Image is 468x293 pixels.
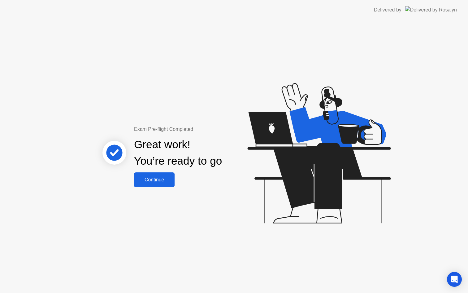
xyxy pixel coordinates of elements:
[136,177,173,183] div: Continue
[134,136,222,169] div: Great work! You’re ready to go
[374,6,401,14] div: Delivered by
[405,6,457,13] img: Delivered by Rosalyn
[134,126,262,133] div: Exam Pre-flight Completed
[134,172,175,187] button: Continue
[447,272,462,287] div: Open Intercom Messenger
